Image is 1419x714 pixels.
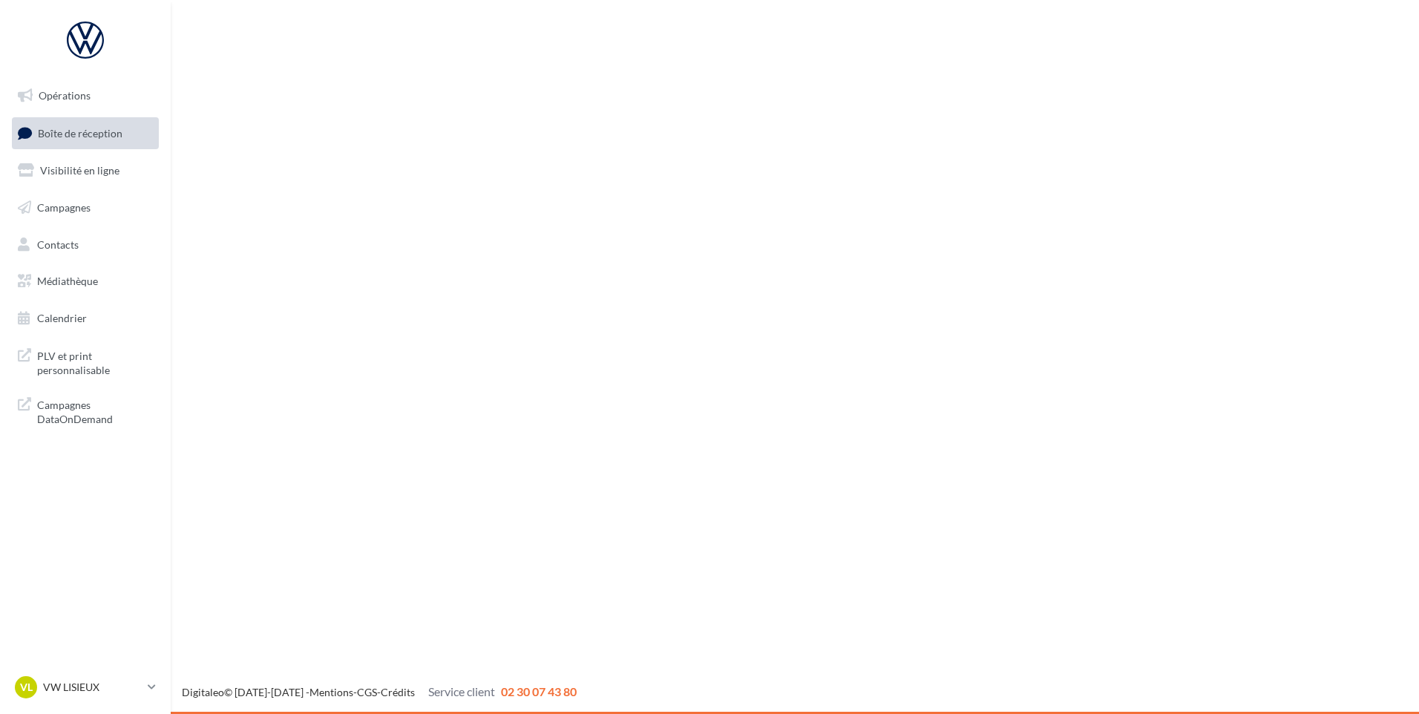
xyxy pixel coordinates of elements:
span: Visibilité en ligne [40,164,119,177]
span: Médiathèque [37,275,98,287]
span: Opérations [39,89,91,102]
a: PLV et print personnalisable [9,340,162,384]
a: Calendrier [9,303,162,334]
span: VL [20,680,33,695]
span: © [DATE]-[DATE] - - - [182,686,577,698]
a: Campagnes DataOnDemand [9,389,162,433]
a: Boîte de réception [9,117,162,149]
a: Crédits [381,686,415,698]
span: Contacts [37,238,79,250]
a: Mentions [309,686,353,698]
p: VW LISIEUX [43,680,142,695]
a: Campagnes [9,192,162,223]
a: Digitaleo [182,686,224,698]
span: Boîte de réception [38,126,122,139]
a: Opérations [9,80,162,111]
span: Calendrier [37,312,87,324]
a: Visibilité en ligne [9,155,162,186]
span: 02 30 07 43 80 [501,684,577,698]
span: Campagnes DataOnDemand [37,395,153,427]
span: Service client [428,684,495,698]
span: PLV et print personnalisable [37,346,153,378]
a: VL VW LISIEUX [12,673,159,701]
a: CGS [357,686,377,698]
a: Contacts [9,229,162,261]
a: Médiathèque [9,266,162,297]
span: Campagnes [37,201,91,214]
